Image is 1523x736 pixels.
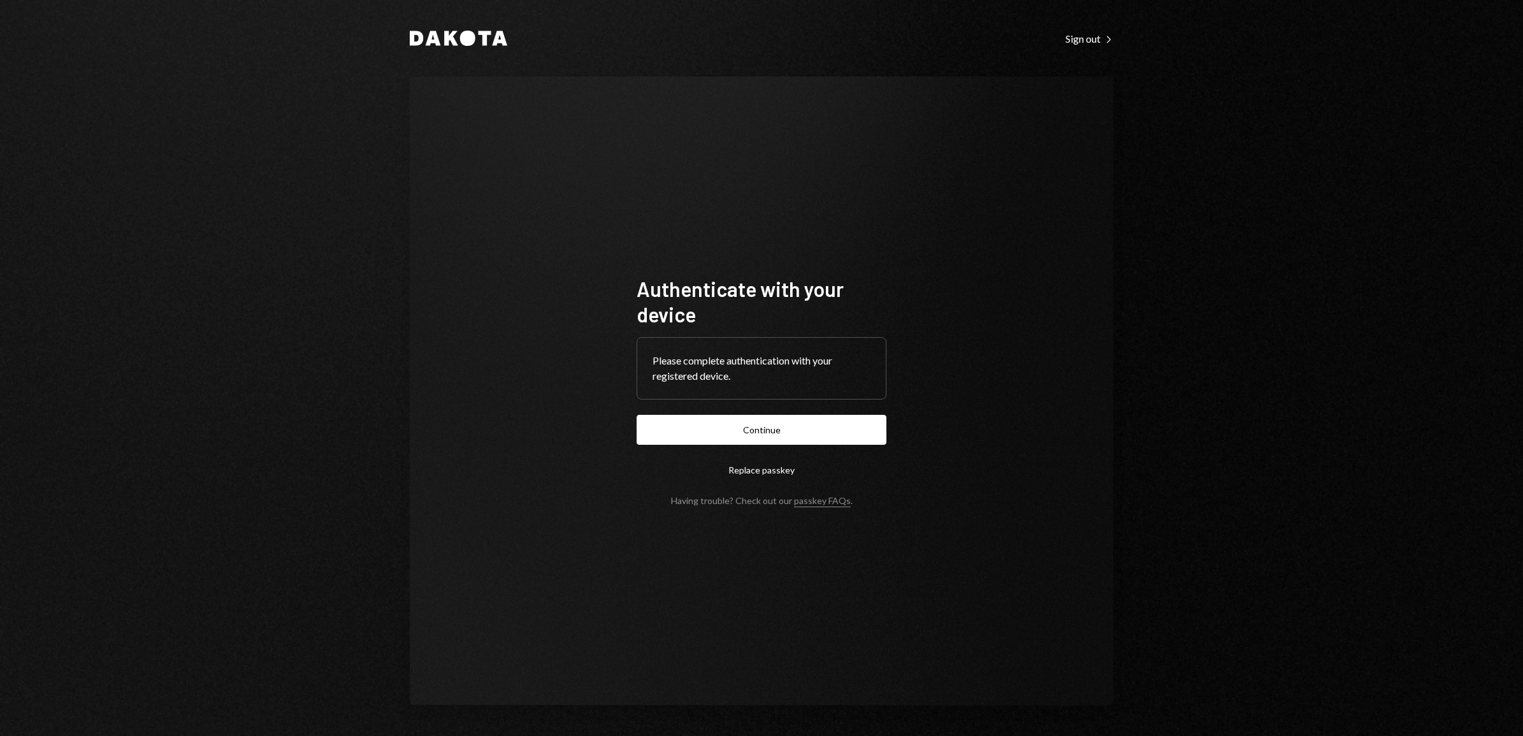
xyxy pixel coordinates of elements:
[1065,31,1113,45] a: Sign out
[637,455,886,485] button: Replace passkey
[671,495,853,506] div: Having trouble? Check out our .
[1065,32,1113,45] div: Sign out
[653,353,870,384] div: Please complete authentication with your registered device.
[637,276,886,327] h1: Authenticate with your device
[794,495,851,507] a: passkey FAQs
[637,415,886,445] button: Continue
